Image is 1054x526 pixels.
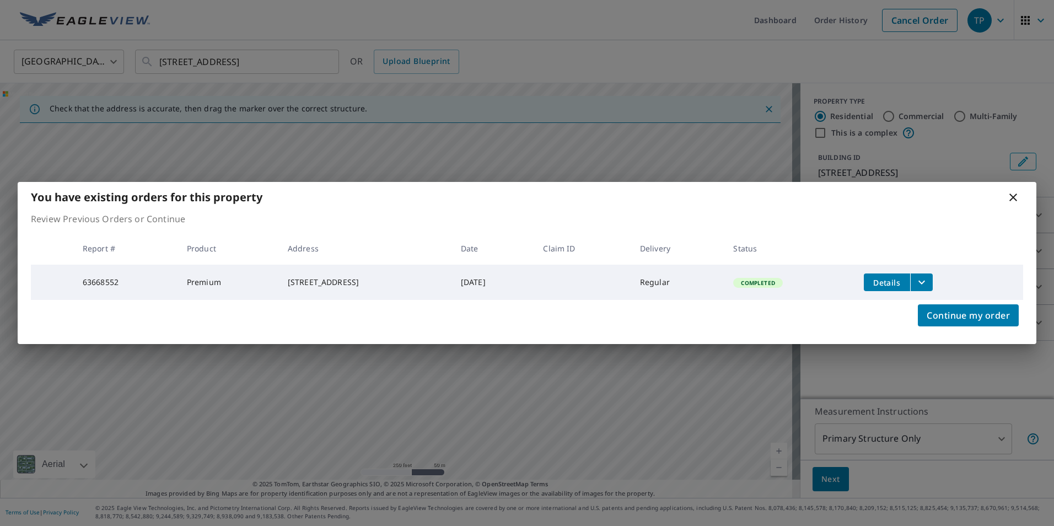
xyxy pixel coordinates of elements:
b: You have existing orders for this property [31,190,262,205]
th: Claim ID [534,232,631,265]
button: detailsBtn-63668552 [864,273,910,291]
th: Address [279,232,452,265]
button: Continue my order [918,304,1019,326]
td: Regular [631,265,725,300]
th: Delivery [631,232,725,265]
th: Report # [74,232,178,265]
p: Review Previous Orders or Continue [31,212,1023,226]
th: Date [452,232,535,265]
span: Completed [734,279,781,287]
button: filesDropdownBtn-63668552 [910,273,933,291]
td: [DATE] [452,265,535,300]
th: Status [724,232,854,265]
span: Continue my order [927,308,1010,323]
td: 63668552 [74,265,178,300]
span: Details [870,277,904,288]
td: Premium [178,265,279,300]
th: Product [178,232,279,265]
div: [STREET_ADDRESS] [288,277,443,288]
